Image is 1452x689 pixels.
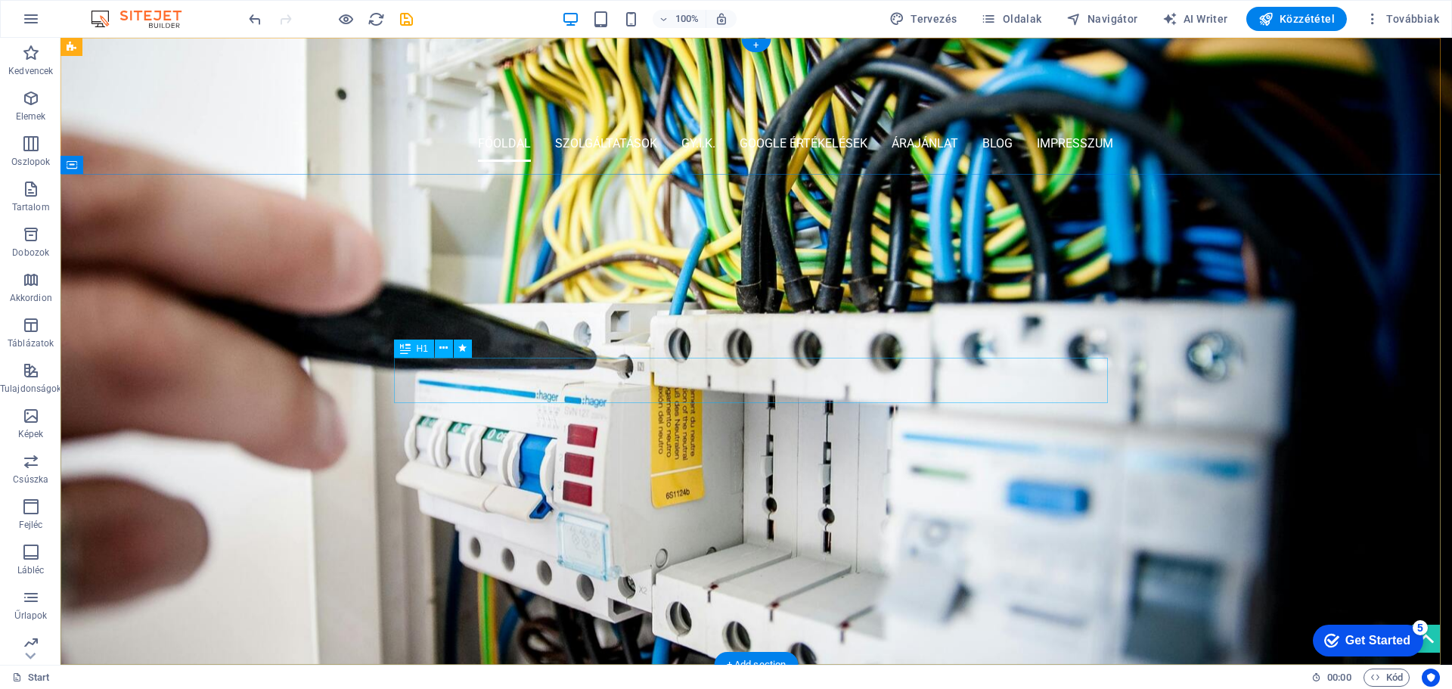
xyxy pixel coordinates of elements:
[675,10,700,28] h6: 100%
[17,564,45,576] p: Lábléc
[981,11,1041,26] span: Oldalak
[883,7,963,31] div: Tervezés (Ctrl+Alt+Y)
[87,10,200,28] img: Editor Logo
[10,292,52,304] p: Akkordion
[1246,7,1347,31] button: Közzététel
[1162,11,1228,26] span: AI Writer
[19,519,43,531] p: Fejléc
[715,12,728,26] i: Átméretezés esetén automatikusan beállítja a nagyítási szintet a választott eszköznek megfelelően.
[12,8,123,39] div: Get Started 5 items remaining, 0% complete
[397,10,415,28] button: save
[1422,669,1440,687] button: Usercentrics
[112,3,127,18] div: 5
[337,10,355,28] button: Kattintson ide az előnézeti módból való kilépéshez és a szerkesztés folytatásához
[1364,669,1410,687] button: Kód
[8,337,54,349] p: Táblázatok
[1066,11,1138,26] span: Navigátor
[1258,11,1335,26] span: Közzététel
[368,11,385,28] i: Weboldal újratöltése
[1365,11,1439,26] span: Továbbiak
[883,7,963,31] button: Tervezés
[1156,7,1234,31] button: AI Writer
[1327,669,1351,687] span: 00 00
[975,7,1047,31] button: Oldalak
[18,428,44,440] p: Képek
[16,110,46,123] p: Elemek
[653,10,706,28] button: 100%
[8,65,53,77] p: Kedvencek
[11,156,50,168] p: Oszlopok
[1060,7,1144,31] button: Navigátor
[741,39,771,52] div: +
[45,17,110,30] div: Get Started
[14,610,47,622] p: Űrlapok
[715,652,799,678] div: + Add section
[246,10,264,28] button: undo
[1311,669,1351,687] h6: Munkamenet idő
[1359,7,1445,31] button: Továbbiak
[13,473,48,486] p: Csúszka
[247,11,264,28] i: Visszavonás: Elemek törlése (Ctrl+Z)
[12,247,49,259] p: Dobozok
[12,201,50,213] p: Tartalom
[1370,669,1403,687] span: Kód
[367,10,385,28] button: reload
[889,11,957,26] span: Tervezés
[417,344,428,353] span: H1
[12,669,50,687] a: Kattintson a kijelölés megszüntetéséhez. Dupla kattintás az oldalak megnyitásához
[1338,672,1340,683] span: :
